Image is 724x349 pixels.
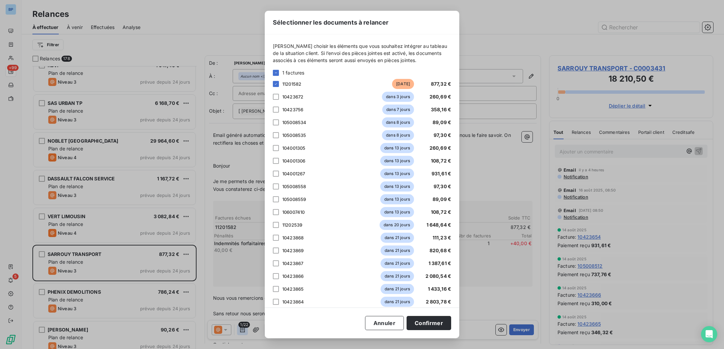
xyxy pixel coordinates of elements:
[382,105,414,115] span: dans 7 jours
[429,260,451,266] span: 1 387,61 €
[382,92,414,102] span: dans 3 jours
[434,132,451,138] span: 97,30 €
[282,145,305,151] span: 104001305
[282,299,304,304] span: 10423864
[282,133,306,138] span: 105008535
[282,286,304,292] span: 10423865
[380,156,414,166] span: dans 13 jours
[380,181,414,192] span: dans 13 jours
[282,171,305,176] span: 104001267
[433,196,451,202] span: 89,09 €
[273,18,389,27] span: Sélectionner les documents à relancer
[282,197,306,202] span: 105008559
[380,143,414,153] span: dans 13 jours
[282,184,306,189] span: 105008558
[382,130,414,140] span: dans 8 jours
[701,326,717,342] div: Open Intercom Messenger
[430,94,451,99] span: 260,69 €
[430,145,451,151] span: 260,69 €
[433,119,451,125] span: 89,09 €
[381,271,414,281] span: dans 21 jours
[282,69,305,76] span: 1 factures
[282,248,304,253] span: 10423869
[430,248,451,253] span: 820,68 €
[282,261,303,266] span: 10423867
[282,209,305,215] span: 106007410
[392,79,414,89] span: [DATE]
[431,158,451,164] span: 108,72 €
[282,158,305,164] span: 104001306
[282,222,302,228] span: 11202539
[431,209,451,215] span: 108,72 €
[431,81,451,87] span: 877,32 €
[426,299,451,304] span: 2 803,78 €
[407,316,451,330] button: Confirmer
[380,207,414,217] span: dans 13 jours
[365,316,404,330] button: Annuler
[380,220,414,230] span: dans 20 jours
[428,286,451,292] span: 1 433,16 €
[432,171,451,176] span: 931,61 €
[381,284,414,294] span: dans 21 jours
[382,117,414,127] span: dans 8 jours
[426,222,451,228] span: 1 648,64 €
[434,183,451,189] span: 97,30 €
[282,120,306,125] span: 105008534
[381,233,414,243] span: dans 21 jours
[381,245,414,256] span: dans 21 jours
[431,107,451,112] span: 358,16 €
[381,258,414,268] span: dans 21 jours
[282,273,304,279] span: 10423866
[380,169,414,179] span: dans 13 jours
[381,297,414,307] span: dans 21 jours
[380,194,414,204] span: dans 13 jours
[273,42,451,64] span: [PERSON_NAME] choisir les éléments que vous souhaitez intégrer au tableau de la situation client....
[282,81,301,87] span: 11201582
[282,235,304,240] span: 10423868
[282,94,303,99] span: 10423672
[433,235,451,240] span: 111,23 €
[425,273,451,279] span: 2 080,54 €
[282,107,303,112] span: 10423756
